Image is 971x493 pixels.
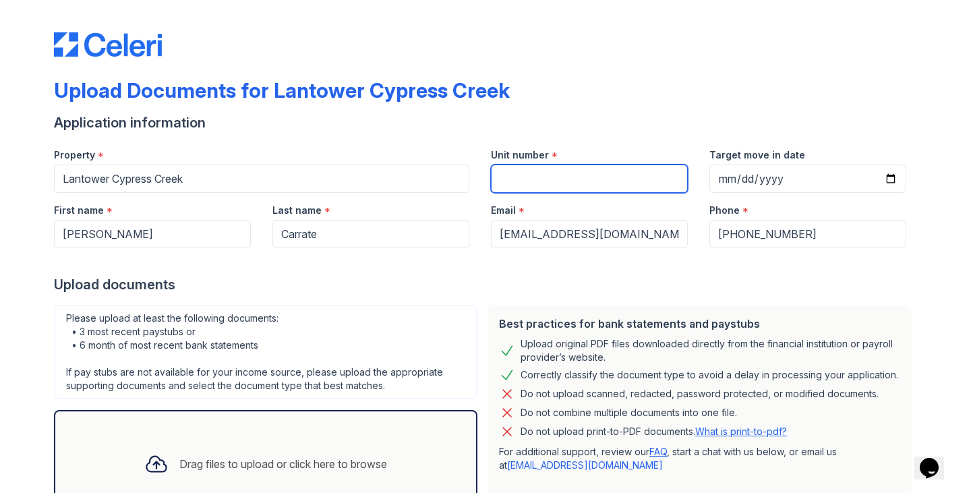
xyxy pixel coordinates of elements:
[695,426,787,437] a: What is print-to-pdf?
[709,148,805,162] label: Target move in date
[499,445,901,472] p: For additional support, review our , start a chat with us below, or email us at
[272,204,322,217] label: Last name
[499,316,901,332] div: Best practices for bank statements and paystubs
[507,459,663,471] a: [EMAIL_ADDRESS][DOMAIN_NAME]
[649,446,667,457] a: FAQ
[521,425,787,438] p: Do not upload print-to-PDF documents.
[54,204,104,217] label: First name
[521,405,737,421] div: Do not combine multiple documents into one file.
[914,439,958,480] iframe: chat widget
[491,204,516,217] label: Email
[521,386,879,402] div: Do not upload scanned, redacted, password protected, or modified documents.
[54,148,95,162] label: Property
[54,275,917,294] div: Upload documents
[179,456,387,472] div: Drag files to upload or click here to browse
[491,148,549,162] label: Unit number
[521,367,898,383] div: Correctly classify the document type to avoid a delay in processing your application.
[54,32,162,57] img: CE_Logo_Blue-a8612792a0a2168367f1c8372b55b34899dd931a85d93a1a3d3e32e68fde9ad4.png
[709,204,740,217] label: Phone
[54,78,510,103] div: Upload Documents for Lantower Cypress Creek
[54,305,477,399] div: Please upload at least the following documents: • 3 most recent paystubs or • 6 month of most rec...
[54,113,917,132] div: Application information
[521,337,901,364] div: Upload original PDF files downloaded directly from the financial institution or payroll provider’...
